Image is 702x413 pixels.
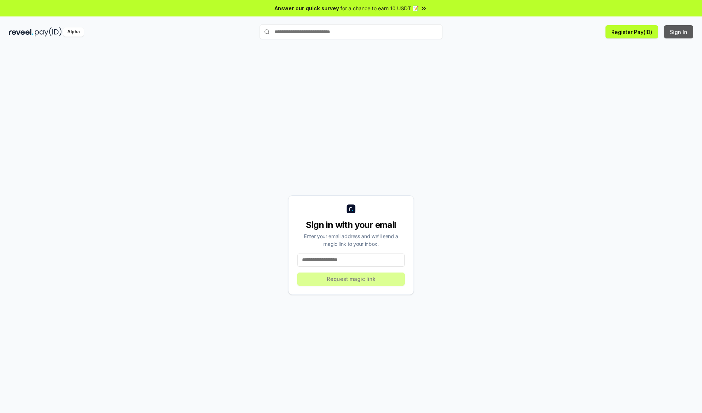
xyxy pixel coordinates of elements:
[297,232,405,248] div: Enter your email address and we’ll send a magic link to your inbox.
[9,27,33,37] img: reveel_dark
[275,4,339,12] span: Answer our quick survey
[35,27,62,37] img: pay_id
[605,25,658,38] button: Register Pay(ID)
[347,204,355,213] img: logo_small
[664,25,693,38] button: Sign In
[63,27,84,37] div: Alpha
[340,4,419,12] span: for a chance to earn 10 USDT 📝
[297,219,405,231] div: Sign in with your email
